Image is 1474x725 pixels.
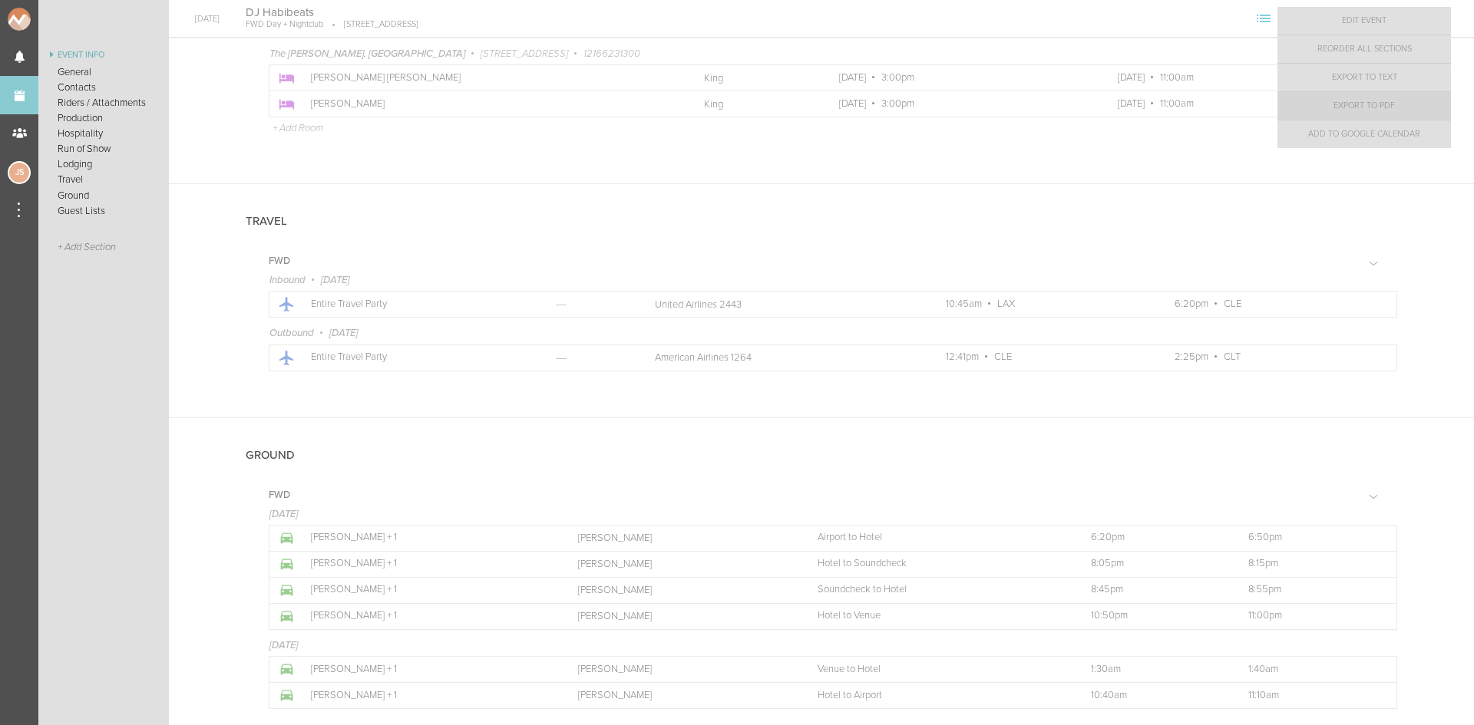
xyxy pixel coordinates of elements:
a: Riders / Attachments [38,95,169,110]
p: Hotel to Venue [818,610,1058,622]
p: [STREET_ADDRESS] [323,19,418,30]
a: Run of Show [38,141,169,157]
p: 8:15pm [1248,558,1366,570]
p: [PERSON_NAME] + 1 [311,584,544,596]
p: [PERSON_NAME] [578,689,784,701]
a: Guest Lists [38,203,169,219]
p: Entire Travel Party [311,298,522,311]
p: 1:30am [1091,664,1215,676]
p: 11:00pm [1248,610,1366,622]
p: 8:45pm [1091,584,1215,596]
a: Edit Event [1277,7,1451,35]
p: Soundcheck to Hotel [818,584,1058,596]
h4: Travel [246,215,287,228]
span: CLE [1224,298,1241,310]
p: Venue to Hotel [818,664,1058,676]
p: [PERSON_NAME] [578,532,784,544]
span: 12166231300 [583,48,640,60]
p: 6:50pm [1248,532,1366,544]
p: 10:50pm [1091,610,1215,622]
span: 10:45am [946,298,982,310]
a: Production [38,110,169,126]
div: FWD [1317,5,1344,32]
span: 6:20pm [1175,298,1208,310]
p: [PERSON_NAME] [578,663,784,675]
p: 8:05pm [1091,558,1215,570]
p: King [704,72,806,84]
span: 2:25pm [1175,351,1208,363]
h5: FWD [269,256,290,266]
span: [DATE] [321,274,349,286]
div: Jessica Smith [8,161,31,184]
span: Inbound [269,274,306,286]
span: [DATE] [269,508,298,520]
span: [DATE] [839,97,866,110]
p: 1:40am [1248,664,1366,676]
p: [PERSON_NAME] + 1 [311,664,544,676]
h5: FWD [269,490,290,500]
span: [DATE] [1118,71,1145,84]
p: United Airlines 2443 [655,298,912,311]
span: [STREET_ADDRESS] [481,48,568,60]
h4: Ground [246,449,295,462]
p: [PERSON_NAME] + 1 [311,558,544,570]
span: 3:00pm [881,71,914,84]
h5: FWD [269,30,290,40]
p: [PERSON_NAME] + 1 [311,532,544,544]
span: Outbound [269,327,314,339]
a: General [38,64,169,80]
span: 11:00am [1160,97,1194,110]
p: [PERSON_NAME] [PERSON_NAME] [311,72,670,84]
p: Entire Travel Party [311,351,522,364]
h4: DJ Habibeats [246,5,418,20]
span: [DATE] [1118,97,1145,110]
p: [PERSON_NAME] + 1 [311,690,544,702]
span: The [PERSON_NAME], [GEOGRAPHIC_DATA] [269,48,465,60]
a: Add to Google Calendar [1277,120,1451,148]
a: + Add Room [273,124,323,133]
p: 11:10am [1248,690,1366,702]
span: 3:00pm [881,97,914,110]
p: [PERSON_NAME] [578,584,784,596]
span: CLE [994,351,1012,363]
span: View Sections [1251,13,1276,22]
span: [DATE] [839,71,866,84]
p: American Airlines 1264 [655,351,912,364]
span: + Add Section [58,242,116,253]
p: [PERSON_NAME] [311,98,670,110]
a: Event Info [38,46,169,64]
p: [PERSON_NAME] [578,610,784,622]
p: [PERSON_NAME] + 1 [311,610,544,622]
a: Lodging [38,157,169,172]
a: Travel [38,172,169,187]
span: [DATE] [269,639,298,651]
a: Hospitality [38,126,169,141]
p: + Add Room [273,122,323,134]
span: 11:00am [1160,71,1194,84]
a: Export to Text [1277,64,1451,91]
span: [DATE] [329,327,358,339]
a: Ground [38,188,169,203]
a: Export to PDF [1277,92,1451,120]
p: King [704,98,806,110]
a: Contacts [38,80,169,95]
p: Hotel to Soundcheck [818,558,1058,570]
span: CLT [1224,351,1241,363]
span: 12:41pm [946,351,979,363]
a: Reorder All Sections [1277,35,1451,63]
p: 6:20pm [1091,532,1215,544]
p: 8:55pm [1248,584,1366,596]
span: LAX [997,298,1015,310]
img: NOMAD [8,8,94,31]
p: Airport to Hotel [818,532,1058,544]
span: View Itinerary [1276,13,1300,22]
p: 10:40am [1091,690,1215,702]
p: FWD Day + Nightclub [246,19,323,30]
p: Hotel to Airport [818,690,1058,702]
p: [PERSON_NAME] [578,558,784,570]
